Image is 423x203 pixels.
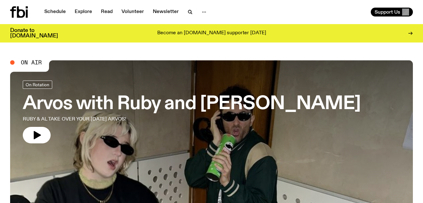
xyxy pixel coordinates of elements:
button: Support Us [371,8,413,16]
p: Become an [DOMAIN_NAME] supporter [DATE] [157,30,266,36]
a: On Rotation [23,81,52,89]
span: On Air [21,60,42,65]
a: Volunteer [118,8,148,16]
p: RUBY & AL TAKE OVER YOUR [DATE] ARVOS! [23,115,185,123]
a: Arvos with Ruby and [PERSON_NAME]RUBY & AL TAKE OVER YOUR [DATE] ARVOS! [23,81,361,143]
span: Support Us [375,9,400,15]
a: Explore [71,8,96,16]
a: Schedule [40,8,70,16]
h3: Arvos with Ruby and [PERSON_NAME] [23,95,361,113]
span: On Rotation [26,82,49,87]
h3: Donate to [DOMAIN_NAME] [10,28,58,39]
a: Read [97,8,116,16]
a: Newsletter [149,8,183,16]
